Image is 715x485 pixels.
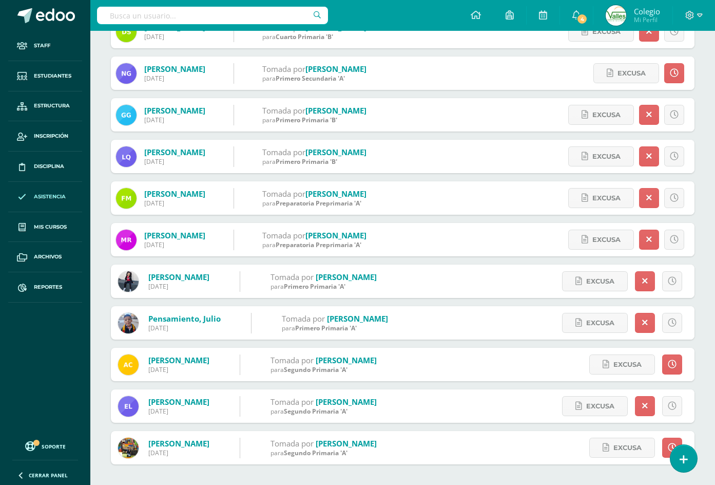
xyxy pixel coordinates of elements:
span: Preparatoria Preprimaria 'A' [276,199,361,208]
span: Reportes [34,283,62,291]
div: para [262,116,366,124]
div: para [262,32,366,41]
div: para [262,240,366,249]
a: Estructura [8,91,82,122]
a: Excusa [589,438,655,458]
div: [DATE] [148,449,209,457]
a: [PERSON_NAME] [144,64,205,74]
div: para [282,324,388,332]
span: Soporte [42,443,66,450]
span: Excusa [617,64,646,83]
div: [DATE] [144,116,205,124]
span: Cerrar panel [29,472,68,479]
span: Tomada por [262,105,305,116]
span: Tomada por [282,313,325,324]
div: [DATE] [144,199,205,208]
a: Excusa [562,271,628,291]
img: fdf5f21292f94ab1efcd99d4cec46505.png [118,438,139,458]
span: Excusa [586,397,614,416]
a: Disciplina [8,152,82,182]
span: Excusa [586,313,614,332]
a: Excusa [593,63,659,83]
a: [PERSON_NAME] [316,355,377,365]
a: Inscripción [8,121,82,152]
div: [DATE] [148,407,209,416]
img: eb27d212c9dd69dfc6a8a41bded16620.png [116,230,137,250]
div: [DATE] [148,324,221,332]
a: Pensamiento, Julio [148,313,221,324]
a: Excusa [589,355,655,375]
a: [PERSON_NAME] [148,397,209,407]
a: [PERSON_NAME] [305,64,366,74]
a: [PERSON_NAME] [148,355,209,365]
a: [PERSON_NAME] [144,105,205,116]
a: Staff [8,31,82,61]
a: [PERSON_NAME] [305,189,366,199]
a: [PERSON_NAME] [148,272,209,282]
img: 9e8dad3725f9aaec26f7da7980d22d28.png [116,63,137,84]
div: para [270,407,377,416]
span: Excusa [613,438,642,457]
a: Excusa [568,105,634,125]
a: [PERSON_NAME] [144,230,205,240]
a: [PERSON_NAME] [316,272,377,282]
img: 12eb017a4bef4e60493051df1a1e1701.png [118,355,139,375]
img: aa829b3910990488704216cfc87d1d7b.png [118,271,139,292]
div: [DATE] [144,74,205,83]
a: Excusa [568,146,634,166]
span: 4 [576,13,588,25]
span: Excusa [592,22,621,41]
div: [DATE] [144,157,205,166]
span: Archivos [34,253,62,261]
a: Excusa [568,188,634,208]
span: Tomada por [270,438,314,449]
img: 95e12429c9f8cd4a559ec25ee1798815.png [116,105,137,125]
a: Excusa [568,230,634,250]
img: f9955241ac37c16bd386e8d39160ab09.png [116,188,137,209]
a: [PERSON_NAME] [148,438,209,449]
div: para [262,199,366,208]
span: Disciplina [34,162,64,171]
img: 6662caab5368120307d9ba51037d29bc.png [606,5,626,26]
a: Estudiantes [8,61,82,91]
a: Mis cursos [8,212,82,242]
div: [DATE] [144,240,205,249]
span: Excusa [592,147,621,166]
span: Primero Primaria 'B' [276,116,337,124]
span: Segundo Primaria 'A' [284,449,347,457]
span: Estructura [34,102,70,110]
span: Excusa [592,189,621,208]
span: Staff [34,42,50,50]
input: Busca un usuario... [97,7,328,24]
span: Tomada por [270,355,314,365]
a: Asistencia [8,182,82,212]
span: Tomada por [262,147,305,157]
span: Segundo Primaria 'A' [284,365,347,374]
span: Primero Primaria 'A' [295,324,357,332]
span: Tomada por [262,230,305,240]
img: 04bf0bd040bf4e85412f352d33a5fa4c.png [116,146,137,167]
span: Primero Primaria 'B' [276,157,337,166]
a: [PERSON_NAME] [144,147,205,157]
div: para [270,365,377,374]
span: Tomada por [270,397,314,407]
a: [PERSON_NAME] [305,105,366,116]
span: Excusa [592,230,621,249]
div: [DATE] [148,365,209,374]
span: Estudiantes [34,72,71,80]
span: Excusa [613,355,642,374]
a: [PERSON_NAME] [316,397,377,407]
a: [PERSON_NAME] [327,313,388,324]
div: para [262,74,366,83]
a: [PERSON_NAME] [305,230,366,240]
img: 2af7d00c005ba67005e919e192f08e78.png [116,22,137,42]
span: Mis cursos [34,223,67,231]
a: [PERSON_NAME] [144,189,205,199]
a: Soporte [12,439,78,453]
div: para [270,282,377,291]
span: Asistencia [34,193,66,201]
img: 6e7454127d5b9f660b61043954dc5ce8.png [118,313,139,333]
span: Excusa [592,105,621,124]
span: Inscripción [34,132,68,140]
span: Primero Primaria 'A' [284,282,345,291]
